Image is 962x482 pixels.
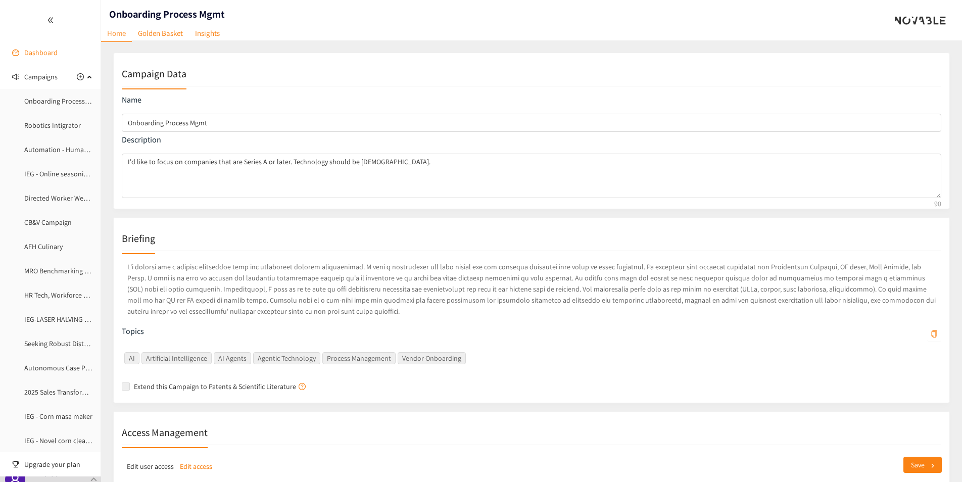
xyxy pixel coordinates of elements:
h1: Onboarding Process Mgmt [109,7,225,21]
textarea: campaign description [122,154,941,198]
span: Vendor Onboarding [402,353,461,364]
a: Autonomous Case Picking [24,363,103,372]
h2: Campaign Data [122,67,186,81]
a: CB&V Campaign [24,218,72,227]
span: Agentic Technology [258,353,316,364]
a: Robotics Intigrator [24,121,81,130]
span: Vendor Onboarding [398,352,466,364]
span: copy [931,330,938,339]
a: IEG-LASER HALVING OFPOTATOES [24,315,123,324]
span: Artificial Intelligence [141,352,212,364]
span: Agentic Technology [253,352,320,364]
span: sound [12,73,19,80]
span: AI Agents [214,352,251,364]
input: AIArtificial IntelligenceAI AgentsAgentic TechnologyProcess ManagementVendor Onboardingcopy [468,352,470,364]
a: IEG - Novel corn cleaning technology [24,436,134,445]
span: trophy [12,461,19,468]
span: Campaigns [24,67,58,87]
a: Dashboard [24,48,58,57]
input: campaign name [122,114,941,132]
span: question-circle [299,383,306,390]
span: Artificial Intelligence [146,353,207,364]
a: Directed Worker Wearables – Manufacturing [24,194,156,203]
span: double-left [47,17,54,24]
a: Onboarding Process Mgmt [24,97,104,106]
span: Upgrade your plan [24,454,93,474]
p: L'i dolorsi ame c adipisc elitseddoe temp inc utlaboreet dolorem aliquaenimad. M veni q nostrudex... [122,259,941,319]
p: Description [122,134,941,146]
button: AIArtificial IntelligenceAI AgentsAgentic TechnologyProcess ManagementVendor Onboarding [927,325,941,341]
h2: Briefing [122,231,155,246]
span: AI [129,353,135,364]
a: Automation - Humanoid Hand [24,145,115,154]
span: AI [124,352,139,364]
a: 2025 Sales Transformation - Gamification [24,388,147,397]
a: Seeking Robust Distributor Management System (DMS) for European Markets [24,339,254,348]
a: IEG - Corn masa maker [24,412,92,421]
span: AI Agents [218,353,247,364]
a: Insights [189,25,226,41]
a: MRO Benchmarking tool [24,266,97,275]
iframe: Chat Widget [911,433,962,482]
span: Process Management [322,352,396,364]
a: Home [101,25,132,42]
button: Save [903,457,942,473]
p: Topics [122,326,144,337]
h2: Access Management [122,425,208,440]
a: AFH Culinary [24,242,63,251]
span: Extend this Campaign to Patents & Scientific Literature [130,381,296,392]
span: Process Management [327,353,391,364]
a: Golden Basket [132,25,189,41]
span: plus-circle [77,73,84,80]
p: Name [122,94,941,106]
a: HR Tech, Workforce Planning & Cost Visibility [24,291,157,300]
span: Save [911,459,925,470]
a: IEG - Online seasoning monitoring [24,169,126,178]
